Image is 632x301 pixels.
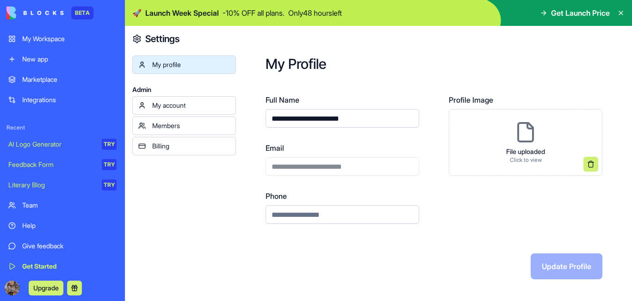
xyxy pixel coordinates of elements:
a: My Workspace [3,30,122,48]
a: Billing [132,137,236,155]
h4: Settings [145,32,180,45]
div: My Workspace [22,34,117,43]
span: 🚀 [132,7,142,18]
div: BETA [71,6,93,19]
div: Integrations [22,95,117,104]
a: My account [132,96,236,115]
div: Members [152,121,230,130]
a: Feedback FormTRY [3,155,122,174]
label: Phone [266,190,419,202]
div: Billing [152,141,230,151]
a: Marketplace [3,70,122,89]
div: My account [152,101,230,110]
h2: My Profile [266,55,602,72]
div: AI Logo Generator [8,140,95,149]
img: ACg8ocKQk3IdoEAXoQxPBJslikE-_iEYfT5q7pa8KUmrf9hCAZFvRm4X=s96-c [5,281,19,295]
a: Integrations [3,91,122,109]
p: Only 48 hours left [288,7,342,18]
div: Literary Blog [8,180,95,190]
label: Email [266,142,419,154]
div: New app [22,55,117,64]
div: TRY [102,179,117,190]
div: Help [22,221,117,230]
div: Feedback Form [8,160,95,169]
a: New app [3,50,122,68]
span: Get Launch Price [551,7,610,18]
a: BETA [6,6,93,19]
div: File uploadedClick to view [449,109,602,176]
div: My profile [152,60,230,69]
a: AI Logo GeneratorTRY [3,135,122,154]
p: File uploaded [506,147,545,156]
div: TRY [102,139,117,150]
div: Get Started [22,262,117,271]
a: Give feedback [3,237,122,255]
a: Team [3,196,122,215]
a: Members [132,117,236,135]
p: Click to view [506,156,545,164]
span: Launch Week Special [145,7,219,18]
div: Give feedback [22,241,117,251]
a: Help [3,216,122,235]
span: Admin [132,85,236,94]
a: My profile [132,55,236,74]
div: Team [22,201,117,210]
a: Literary BlogTRY [3,176,122,194]
p: - 10 % OFF all plans. [223,7,285,18]
img: logo [6,6,64,19]
a: Upgrade [29,283,63,292]
a: Get Started [3,257,122,276]
div: TRY [102,159,117,170]
button: Upgrade [29,281,63,295]
div: Marketplace [22,75,117,84]
span: Recent [3,124,122,131]
label: Full Name [266,94,419,105]
label: Profile Image [449,94,602,105]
